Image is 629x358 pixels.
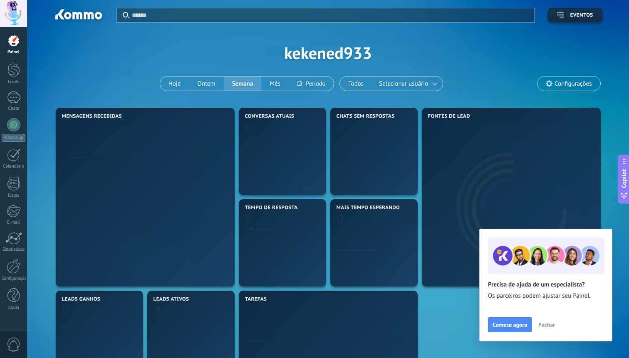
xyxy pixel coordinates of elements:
button: Mês [261,77,289,91]
div: E-mail [2,220,26,225]
span: Fechar [538,322,555,328]
span: Chats sem respostas [337,114,395,119]
text: 0 [337,119,344,135]
button: Ontem [189,77,223,91]
span: Tempo de resposta [245,205,298,211]
div: WhatsApp [2,134,25,142]
button: Semana [224,77,262,91]
button: Selecionar usuário [372,77,443,91]
text: 0 [62,302,69,318]
button: Fechar [535,318,559,331]
span: Mais tempo esperando [337,205,400,211]
button: Hoje [160,77,189,91]
div: Ajuda [2,305,26,311]
span: Mensagens recebidas [62,114,122,119]
div: Chats [2,106,26,111]
span: Copilot [620,169,628,188]
text: 0 [337,210,344,227]
button: Todos [340,77,372,91]
button: Eventos [547,8,602,22]
div: Leads [2,79,26,85]
text: 0 [245,119,252,135]
span: Fontes de lead [428,114,471,119]
span: Selecionar usuário [377,78,430,89]
button: Comece agora [488,317,532,332]
h2: Precisa de ajuda de um especialista? [488,281,604,289]
div: Estatísticas [2,247,26,252]
span: Tarefas [245,296,267,302]
span: Eventos [570,12,593,18]
div: Calendário [2,164,26,169]
text: 0 [245,210,252,227]
button: Período [289,77,334,91]
span: Configurações [555,80,592,87]
div: Listas [2,193,26,198]
span: Conversas atuais [245,114,295,119]
span: Leads ativos [154,296,189,302]
div: esta semana [245,225,320,232]
div: Painel [2,49,26,55]
span: Comece agora [493,322,527,328]
text: 0 [154,302,161,318]
div: Configurações [2,276,26,281]
span: Os parceiros podem ajustar seu Painel. [488,292,604,300]
span: Leads ganhos [62,296,101,302]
